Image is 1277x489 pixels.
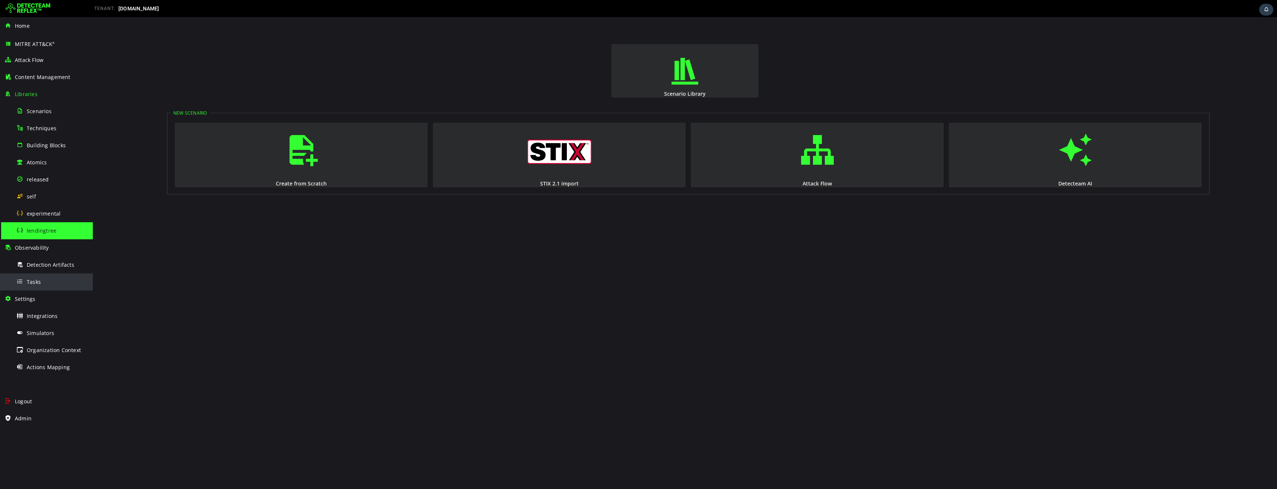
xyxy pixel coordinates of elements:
[340,106,593,170] button: STIX 2.1 import
[856,106,1109,170] button: Detecteam AI
[15,91,37,98] span: Libraries
[27,261,74,268] span: Detection Artifacts
[27,193,36,200] span: self
[27,227,56,234] span: lendingtree
[15,415,32,422] span: Admin
[82,106,335,170] button: Create from Scratch
[339,163,594,170] div: STIX 2.1 import
[27,159,47,166] span: Atomics
[15,22,30,29] span: Home
[518,73,666,80] div: Scenario Library
[81,163,336,170] div: Create from Scratch
[27,329,54,337] span: Simulators
[434,122,499,147] img: logo_stix.svg
[27,278,41,285] span: Tasks
[15,40,55,47] span: MITRE ATT&CK
[27,176,49,183] span: released
[15,56,43,63] span: Attack Flow
[27,312,58,319] span: Integrations
[597,163,852,170] div: Attack Flow
[1259,4,1273,16] div: Task Notifications
[519,27,666,81] button: Scenario Library
[15,398,32,405] span: Logout
[27,210,61,217] span: experimental
[15,73,71,81] span: Content Management
[94,6,115,11] span: TENANT:
[855,163,1110,170] div: Detecteam AI
[15,295,36,302] span: Settings
[15,244,49,251] span: Observability
[118,6,159,12] span: [DOMAIN_NAME]
[27,364,70,371] span: Actions Mapping
[27,125,56,132] span: Techniques
[6,3,50,14] img: Detecteam logo
[598,106,851,170] button: Attack Flow
[27,347,81,354] span: Organization Context
[27,108,52,115] span: Scenarios
[27,142,66,149] span: Building Blocks
[52,41,55,45] sup: ®
[78,93,117,99] legend: New Scenario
